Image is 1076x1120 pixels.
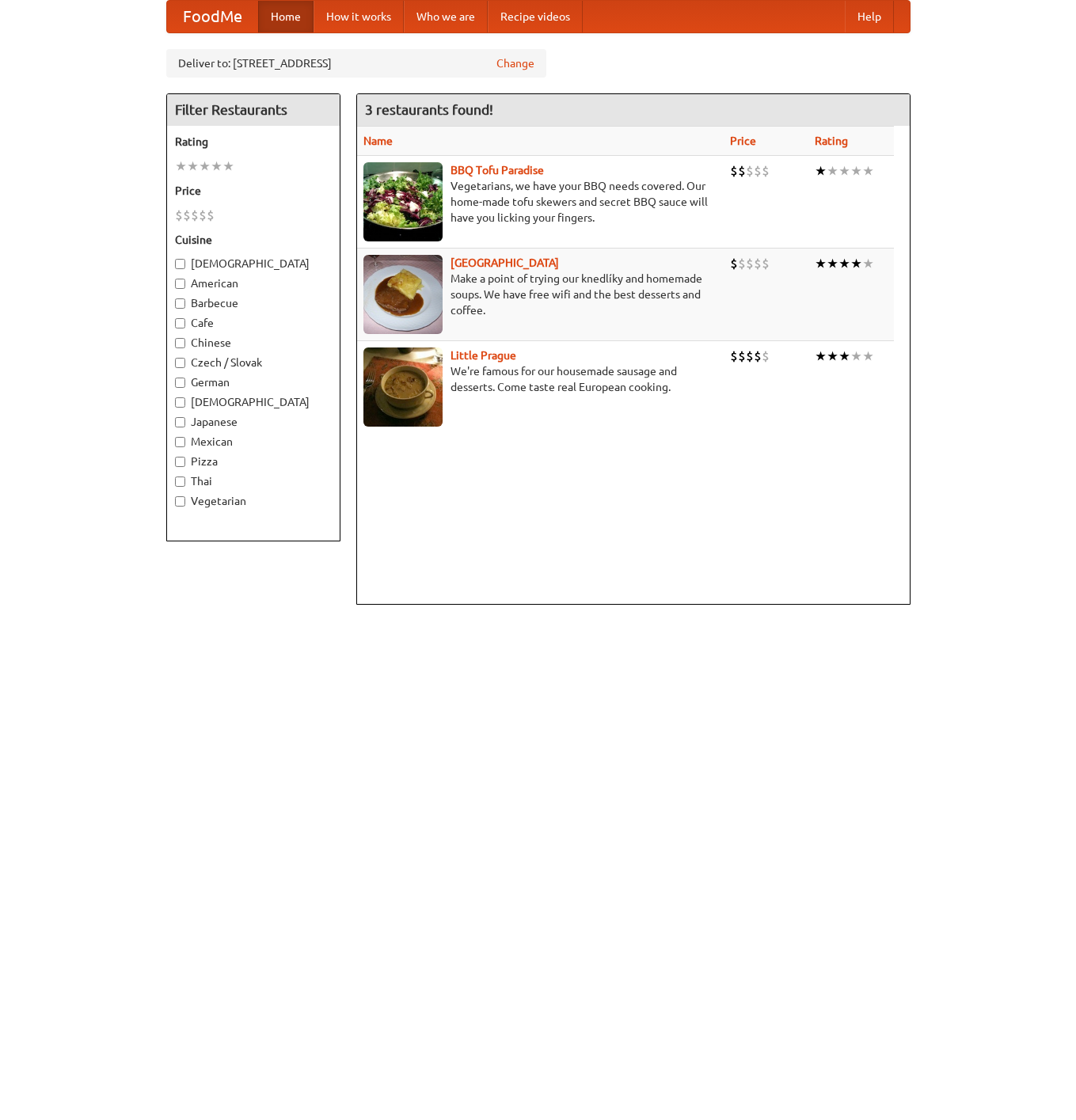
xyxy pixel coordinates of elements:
li: $ [746,347,754,365]
li: $ [754,347,762,365]
li: $ [207,207,215,224]
label: Thai [175,473,332,489]
a: Name [363,135,393,147]
li: ★ [211,158,222,175]
a: Who we are [404,1,488,32]
label: Mexican [175,434,332,450]
li: ★ [850,162,862,180]
li: ★ [199,158,211,175]
a: Rating [815,135,848,147]
ng-pluralize: 3 restaurants found! [365,102,493,117]
label: [DEMOGRAPHIC_DATA] [175,256,332,271]
p: Make a point of trying our knedlíky and homemade soups. We have free wifi and the best desserts a... [363,271,718,318]
input: German [175,378,185,388]
label: Chinese [175,335,332,351]
li: $ [199,207,207,224]
label: Barbecue [175,295,332,311]
li: $ [762,162,770,180]
li: $ [746,255,754,272]
label: Czech / Slovak [175,355,332,370]
label: American [175,275,332,291]
p: We're famous for our housemade sausage and desserts. Come taste real European cooking. [363,363,718,395]
input: Cafe [175,318,185,328]
li: $ [730,347,738,365]
li: $ [191,207,199,224]
img: czechpoint.jpg [363,255,443,334]
input: Barbecue [175,298,185,309]
li: ★ [838,255,850,272]
a: Home [258,1,314,32]
li: ★ [850,255,862,272]
input: [DEMOGRAPHIC_DATA] [175,397,185,408]
li: ★ [850,347,862,365]
label: Japanese [175,414,332,430]
label: [DEMOGRAPHIC_DATA] [175,394,332,410]
li: $ [762,347,770,365]
input: Japanese [175,417,185,427]
h5: Price [175,183,332,199]
li: ★ [187,158,199,175]
li: ★ [862,347,874,365]
li: $ [738,347,746,365]
li: $ [762,255,770,272]
input: Vegetarian [175,496,185,507]
img: tofuparadise.jpg [363,162,443,241]
li: $ [754,162,762,180]
li: ★ [815,347,827,365]
li: ★ [838,347,850,365]
a: Change [496,55,534,71]
li: $ [730,162,738,180]
a: Recipe videos [488,1,583,32]
li: ★ [815,255,827,272]
li: ★ [827,347,838,365]
li: $ [738,162,746,180]
a: How it works [314,1,404,32]
a: [GEOGRAPHIC_DATA] [451,256,559,269]
input: Chinese [175,338,185,348]
li: ★ [827,162,838,180]
li: $ [738,255,746,272]
a: Little Prague [451,349,516,362]
input: Pizza [175,457,185,467]
h5: Rating [175,134,332,150]
input: Czech / Slovak [175,358,185,368]
a: Help [845,1,894,32]
input: [DEMOGRAPHIC_DATA] [175,259,185,269]
li: ★ [222,158,234,175]
li: ★ [175,158,187,175]
label: German [175,374,332,390]
label: Vegetarian [175,493,332,509]
h4: Filter Restaurants [167,94,340,126]
input: Thai [175,476,185,487]
li: ★ [862,255,874,272]
div: Deliver to: [STREET_ADDRESS] [166,49,546,78]
h5: Cuisine [175,232,332,248]
li: ★ [862,162,874,180]
label: Cafe [175,315,332,331]
input: Mexican [175,437,185,447]
label: Pizza [175,454,332,469]
li: $ [754,255,762,272]
a: BBQ Tofu Paradise [451,164,544,177]
img: littleprague.jpg [363,347,443,427]
input: American [175,279,185,289]
li: ★ [827,255,838,272]
p: Vegetarians, we have your BBQ needs covered. Our home-made tofu skewers and secret BBQ sauce will... [363,178,718,226]
li: ★ [838,162,850,180]
a: FoodMe [167,1,258,32]
li: $ [183,207,191,224]
li: $ [746,162,754,180]
li: $ [730,255,738,272]
a: Price [730,135,756,147]
li: $ [175,207,183,224]
li: ★ [815,162,827,180]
